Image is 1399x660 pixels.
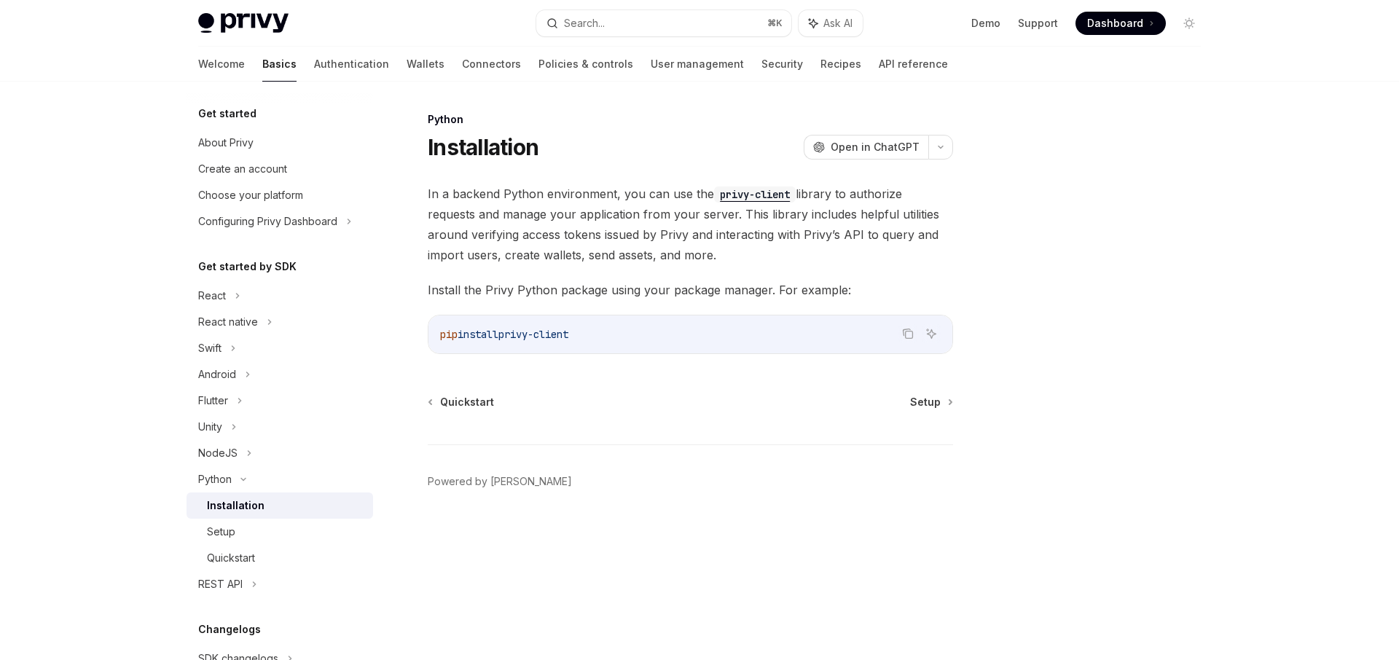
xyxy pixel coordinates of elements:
[407,47,444,82] a: Wallets
[714,186,796,201] a: privy-client
[1018,16,1058,31] a: Support
[714,186,796,203] code: privy-client
[198,444,238,462] div: NodeJS
[198,418,222,436] div: Unity
[198,186,303,204] div: Choose your platform
[429,395,494,409] a: Quickstart
[198,287,226,305] div: React
[879,47,948,82] a: API reference
[428,112,953,127] div: Python
[428,474,572,489] a: Powered by [PERSON_NAME]
[262,47,297,82] a: Basics
[804,135,928,160] button: Open in ChatGPT
[922,324,941,343] button: Ask AI
[799,10,863,36] button: Ask AI
[198,339,222,357] div: Swift
[462,47,521,82] a: Connectors
[198,313,258,331] div: React native
[314,47,389,82] a: Authentication
[207,497,264,514] div: Installation
[910,395,952,409] a: Setup
[187,156,373,182] a: Create an account
[1075,12,1166,35] a: Dashboard
[428,184,953,265] span: In a backend Python environment, you can use the library to authorize requests and manage your ap...
[831,140,920,154] span: Open in ChatGPT
[198,105,256,122] h5: Get started
[823,16,853,31] span: Ask AI
[1177,12,1201,35] button: Toggle dark mode
[198,213,337,230] div: Configuring Privy Dashboard
[187,519,373,545] a: Setup
[198,575,243,593] div: REST API
[440,328,458,341] span: pip
[440,395,494,409] span: Quickstart
[198,621,261,638] h5: Changelogs
[651,47,744,82] a: User management
[187,492,373,519] a: Installation
[538,47,633,82] a: Policies & controls
[458,328,498,341] span: install
[207,523,235,541] div: Setup
[198,160,287,178] div: Create an account
[198,258,297,275] h5: Get started by SDK
[187,182,373,208] a: Choose your platform
[198,134,254,152] div: About Privy
[910,395,941,409] span: Setup
[198,471,232,488] div: Python
[207,549,255,567] div: Quickstart
[187,130,373,156] a: About Privy
[971,16,1000,31] a: Demo
[187,545,373,571] a: Quickstart
[761,47,803,82] a: Security
[898,324,917,343] button: Copy the contents from the code block
[198,392,228,409] div: Flutter
[198,366,236,383] div: Android
[1087,16,1143,31] span: Dashboard
[767,17,783,29] span: ⌘ K
[820,47,861,82] a: Recipes
[198,47,245,82] a: Welcome
[428,280,953,300] span: Install the Privy Python package using your package manager. For example:
[198,13,289,34] img: light logo
[498,328,568,341] span: privy-client
[536,10,791,36] button: Search...⌘K
[428,134,538,160] h1: Installation
[564,15,605,32] div: Search...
